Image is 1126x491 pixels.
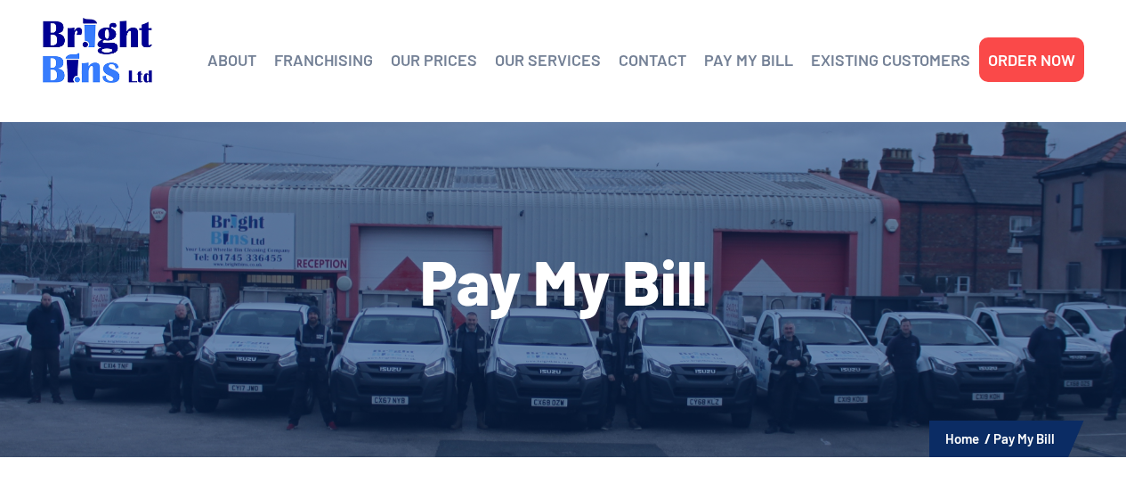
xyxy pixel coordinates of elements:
[945,430,979,446] a: Home
[274,46,373,73] a: FRANCHISING
[495,46,601,73] a: OUR SERVICES
[391,46,477,73] a: OUR PRICES
[207,46,256,73] a: ABOUT
[988,46,1075,73] a: ORDER NOW
[993,427,1055,450] li: Pay My Bill
[811,46,970,73] a: EXISTING CUSTOMERS
[619,46,686,73] a: CONTACT
[43,250,1084,312] h1: Pay My Bill
[704,46,793,73] a: PAY MY BILL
